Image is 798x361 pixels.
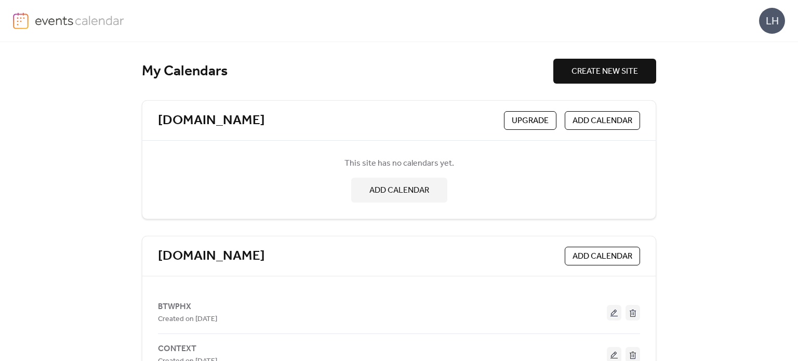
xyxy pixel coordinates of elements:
[573,250,632,263] span: ADD CALENDAR
[35,12,125,28] img: logo-type
[571,65,638,78] span: CREATE NEW SITE
[158,301,191,313] span: BTWPHX
[158,112,265,129] a: [DOMAIN_NAME]
[158,248,265,265] a: [DOMAIN_NAME]
[13,12,29,29] img: logo
[344,157,454,170] span: This site has no calendars yet.
[553,59,656,84] button: CREATE NEW SITE
[512,115,549,127] span: Upgrade
[504,111,556,130] button: Upgrade
[158,304,191,310] a: BTWPHX
[351,178,447,203] button: ADD CALENDAR
[158,313,217,326] span: Created on [DATE]
[573,115,632,127] span: ADD CALENDAR
[158,343,196,355] span: CONTEXT
[369,184,429,197] span: ADD CALENDAR
[565,247,640,265] button: ADD CALENDAR
[158,346,196,352] a: CONTEXT
[565,111,640,130] button: ADD CALENDAR
[142,62,553,81] div: My Calendars
[759,8,785,34] div: LH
